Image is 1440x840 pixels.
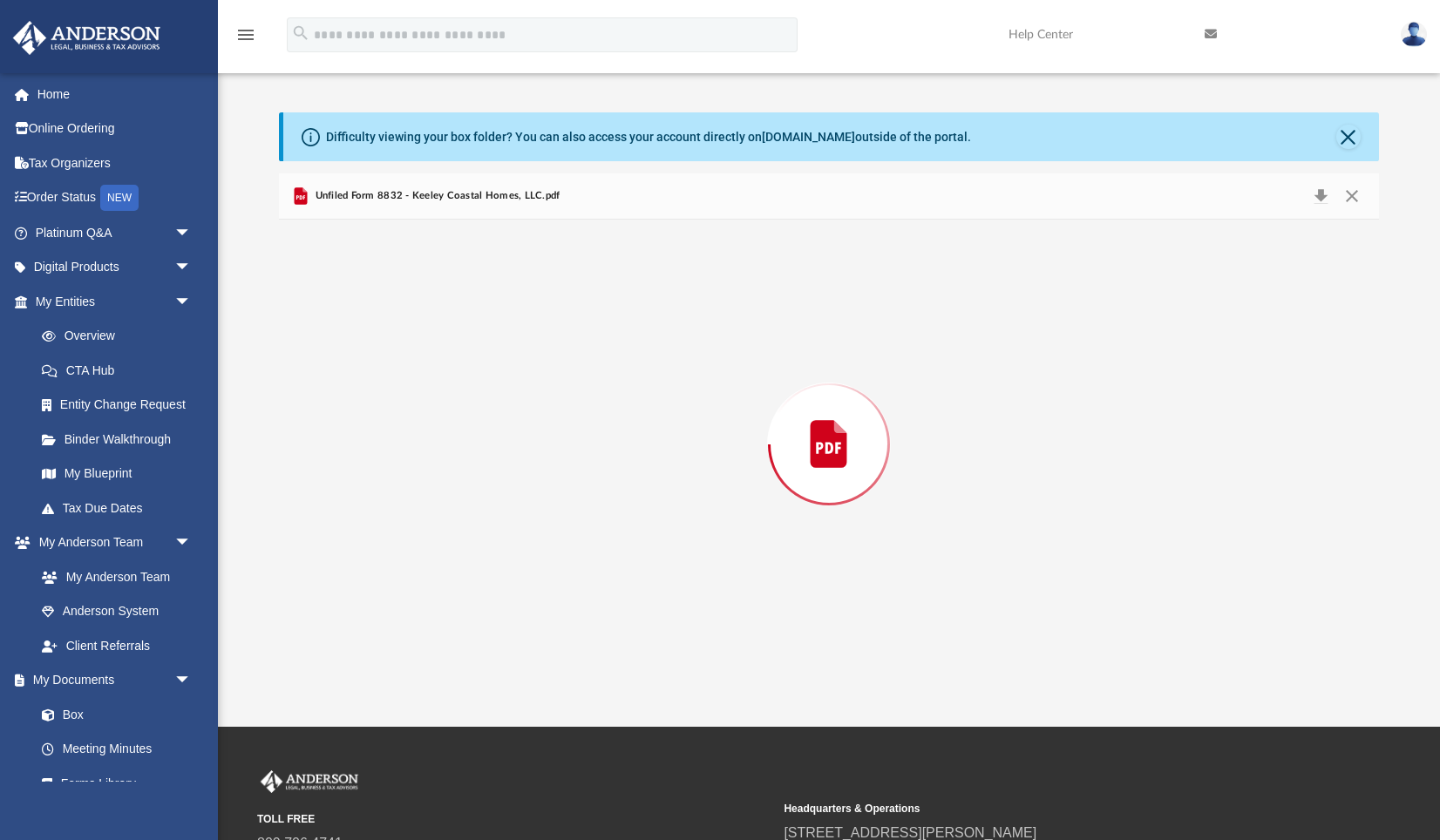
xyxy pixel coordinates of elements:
button: Download [1305,184,1336,208]
a: My Blueprint [24,457,209,491]
a: Forms Library [24,766,200,801]
a: Online Ordering [12,112,218,146]
a: Entity Change Request [24,388,218,423]
a: My Documentsarrow_drop_down [12,663,209,698]
span: arrow_drop_down [174,284,209,320]
span: arrow_drop_down [174,525,209,561]
a: My Entitiesarrow_drop_down [12,284,218,319]
div: NEW [100,185,139,211]
a: Meeting Minutes [24,732,209,767]
span: Unfiled Form 8832 - Keeley Coastal Homes, LLC.pdf [311,188,560,204]
a: Digital Productsarrow_drop_down [12,250,218,285]
span: arrow_drop_down [174,215,209,251]
a: Binder Walkthrough [24,422,218,457]
a: CTA Hub [24,353,218,388]
button: Close [1336,184,1368,208]
button: Close [1336,125,1361,149]
a: [STREET_ADDRESS][PERSON_NAME] [784,825,1036,840]
a: Home [12,77,218,112]
div: Preview [279,173,1379,669]
a: [DOMAIN_NAME] [762,130,855,144]
a: Anderson System [24,594,209,629]
a: My Anderson Teamarrow_drop_down [12,525,209,560]
img: Anderson Advisors Platinum Portal [257,770,362,793]
a: My Anderson Team [24,559,200,594]
a: Tax Organizers [12,146,218,180]
small: TOLL FREE [257,811,771,827]
a: Box [24,697,200,732]
a: Platinum Q&Aarrow_drop_down [12,215,218,250]
small: Headquarters & Operations [784,801,1298,816]
a: Order StatusNEW [12,180,218,216]
i: menu [235,24,256,45]
div: Difficulty viewing your box folder? You can also access your account directly on outside of the p... [326,128,971,146]
span: arrow_drop_down [174,663,209,699]
i: search [291,24,310,43]
a: menu [235,33,256,45]
img: User Pic [1401,22,1427,47]
a: Client Referrals [24,628,209,663]
a: Overview [24,319,218,354]
span: arrow_drop_down [174,250,209,286]
img: Anderson Advisors Platinum Portal [8,21,166,55]
a: Tax Due Dates [24,491,218,525]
